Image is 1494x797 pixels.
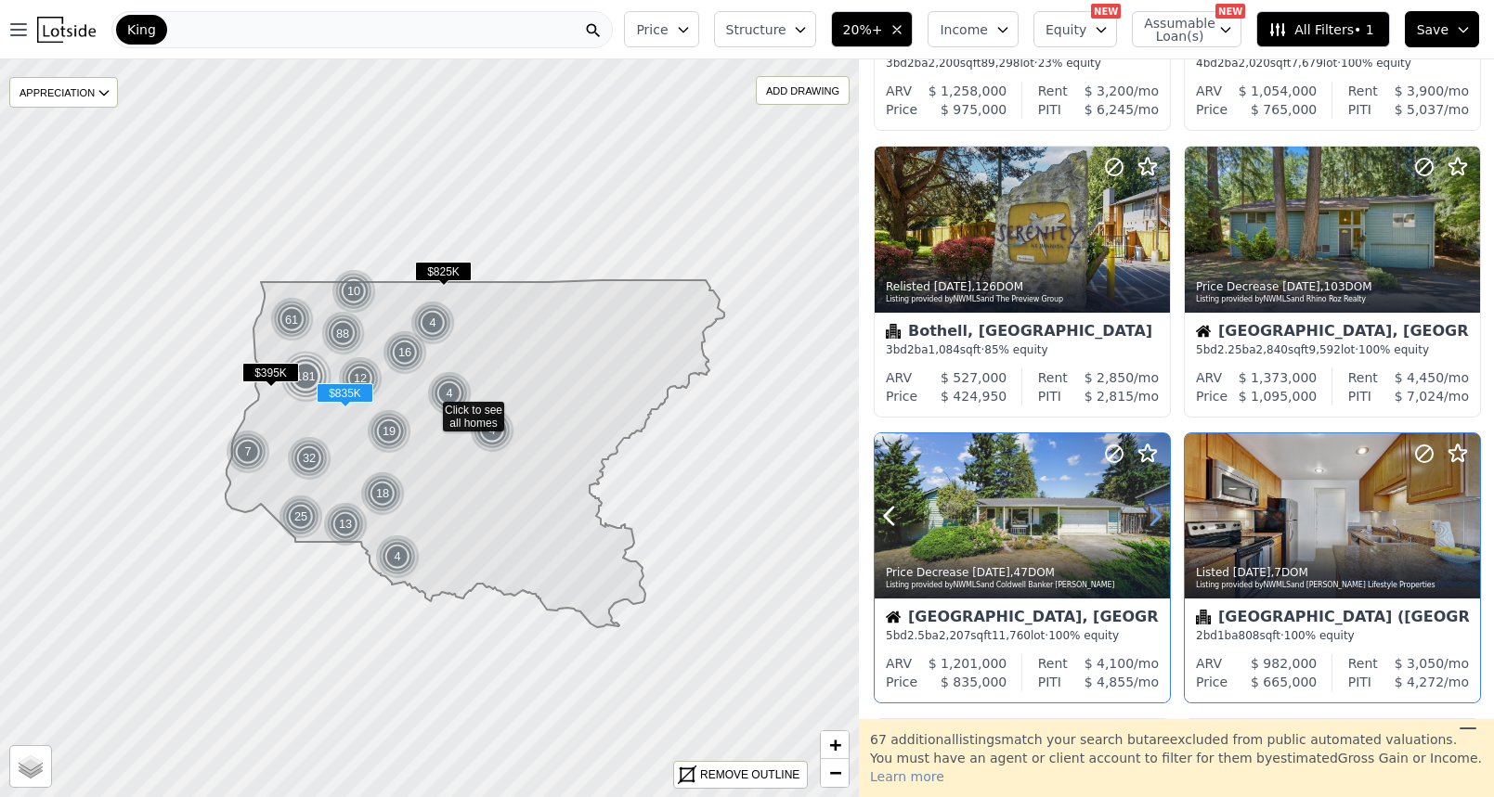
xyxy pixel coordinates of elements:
span: $ 4,855 [1085,675,1134,689]
div: Listed , 7 DOM [1196,565,1471,580]
span: $395K [242,363,299,382]
img: House [886,610,901,624]
div: Listing provided by NWMLS and Rhino Roz Realty [1196,294,1471,305]
div: 67 additional listing s match your search but are excluded from public automated valuations. You ... [859,719,1494,797]
img: g2.png [268,296,317,343]
a: Price Decrease [DATE],47DOMListing provided byNWMLSand Coldwell Banker [PERSON_NAME]House[GEOGRAP... [874,432,1169,704]
img: g1.png [338,356,383,401]
div: 2 bd 1 ba sqft · 100% equity [1196,628,1469,643]
span: $ 975,000 [941,102,1007,117]
span: $825K [415,262,472,281]
span: $ 6,245 [1085,102,1134,117]
a: Price Decrease [DATE],103DOMListing provided byNWMLSand Rhino Roz RealtyHouse[GEOGRAPHIC_DATA], [... [1184,146,1479,418]
span: Income [940,20,988,39]
div: 19 [367,409,411,454]
a: Zoom in [821,731,849,759]
div: [GEOGRAPHIC_DATA] ([GEOGRAPHIC_DATA]) [1196,610,1469,628]
div: Price [886,673,917,691]
div: NEW [1215,4,1245,19]
div: /mo [1378,654,1469,673]
time: 2025-09-09 20:11 [1233,566,1271,579]
div: /mo [1068,82,1159,100]
span: Structure [726,20,786,39]
time: 2025-09-09 23:55 [934,280,972,293]
div: Rent [1348,82,1378,100]
a: Relisted [DATE],126DOMListing provided byNWMLSand The Preview GroupCondominiumBothell, [GEOGRAPHI... [874,146,1169,418]
div: PITI [1348,100,1371,119]
div: Price [1196,673,1228,691]
div: 13 [323,502,368,546]
div: ARV [1196,368,1222,387]
div: 4 [427,371,472,416]
img: g1.png [287,436,332,481]
span: 2,200 [929,57,960,70]
span: $ 765,000 [1251,102,1317,117]
div: Listing provided by NWMLS and Coldwell Banker [PERSON_NAME] [886,580,1161,591]
div: NEW [1091,4,1121,19]
a: Layers [10,746,51,787]
img: g1.png [360,471,406,516]
div: Bothell, [GEOGRAPHIC_DATA] [886,324,1159,342]
div: /mo [1371,100,1469,119]
div: ADD DRAWING [757,77,849,104]
span: Save [1417,20,1449,39]
span: $ 1,373,000 [1239,370,1318,385]
span: 89,298 [981,57,1020,70]
div: PITI [1348,673,1371,691]
button: All Filters• 1 [1256,11,1389,47]
span: $ 1,201,000 [929,656,1007,671]
span: 2,207 [939,629,970,642]
div: /mo [1061,673,1159,691]
span: All Filters • 1 [1268,20,1373,39]
div: PITI [1038,387,1061,405]
button: Structure [714,11,816,47]
div: 88 [319,310,367,357]
div: 61 [268,296,316,343]
div: /mo [1061,100,1159,119]
div: $395K [242,363,299,390]
div: Price [886,387,917,405]
div: Listing provided by NWMLS and The Preview Group [886,294,1161,305]
div: [GEOGRAPHIC_DATA], [GEOGRAPHIC_DATA] [1196,324,1469,342]
img: House [1196,324,1211,339]
span: $ 3,050 [1395,656,1444,671]
span: 9,592 [1309,343,1341,356]
div: $825K [415,262,472,289]
div: ARV [886,368,912,387]
div: /mo [1371,673,1469,691]
span: $ 665,000 [1251,675,1317,689]
img: g1.png [226,430,271,474]
div: 25 [279,495,323,539]
div: ARV [1196,82,1222,100]
span: $835K [317,383,373,403]
span: $ 1,054,000 [1239,84,1318,98]
div: 12 [338,356,383,401]
span: $ 7,024 [1395,389,1444,404]
span: $ 424,950 [941,389,1007,404]
span: Assumable Loan(s) [1144,17,1203,43]
div: 181 [279,350,332,403]
div: Price Decrease , 103 DOM [1196,279,1471,294]
span: $ 5,037 [1395,102,1444,117]
span: $ 2,815 [1085,389,1134,404]
div: /mo [1378,82,1469,100]
button: Income [928,11,1019,47]
div: ARV [886,82,912,100]
button: Equity [1033,11,1117,47]
div: ARV [886,654,912,673]
span: Price [636,20,668,39]
div: Rent [1038,368,1068,387]
div: Price [1196,387,1228,405]
div: Rent [1038,654,1068,673]
span: King [127,20,156,39]
button: 20%+ [831,11,914,47]
span: $ 4,100 [1085,656,1134,671]
div: 32 [287,436,331,481]
img: g1.png [427,371,473,416]
div: PITI [1038,673,1061,691]
span: 2,020 [1239,57,1270,70]
img: g1.png [383,330,428,375]
div: REMOVE OUTLINE [700,766,799,783]
div: 3 bd 2 ba sqft · 85% equity [886,342,1159,357]
div: /mo [1371,387,1469,405]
